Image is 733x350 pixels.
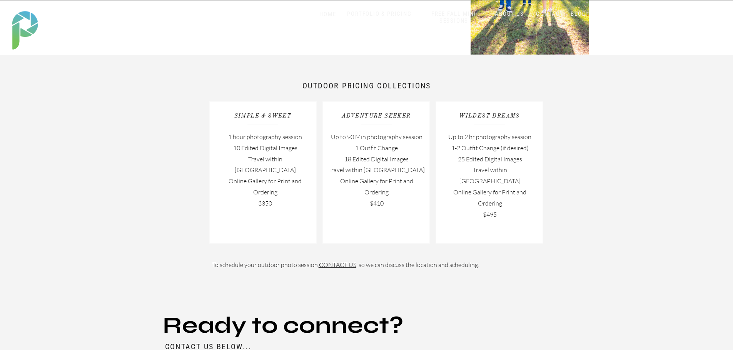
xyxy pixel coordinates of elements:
p: 1 hour photography session 10 Edited Digital Images Travel within [GEOGRAPHIC_DATA] Online Galler... [220,131,311,216]
a: CONTACT US [319,261,356,269]
h2: Ready to connect? [163,314,468,342]
h2: Wildest Dreams [444,111,535,119]
p: To schedule your outdoor photo session, , so we can discuss the location and scheduling. [212,261,509,272]
a: FREE FALL MINI SESSIONS [422,10,486,25]
a: ABOUT US [493,10,526,18]
p: Up to 2 hr photography session 1-2 Outfit Change (if desired) 25 Edited Digital Images Travel wit... [444,131,536,224]
p: Up to 90 Min photography session 1 Outfit Change 18 Edited Digital Images Travel within [GEOGRAPH... [328,131,425,224]
a: HOME [312,11,344,18]
h1: outdoor Pricing Collections [155,81,579,96]
a: BLOG [569,10,588,18]
h2: simple & sweet [218,111,308,119]
h2: Adventure Seeker [331,111,422,119]
a: CONTACT [534,10,566,18]
a: PORTFOLIO & PRICING [344,10,415,18]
